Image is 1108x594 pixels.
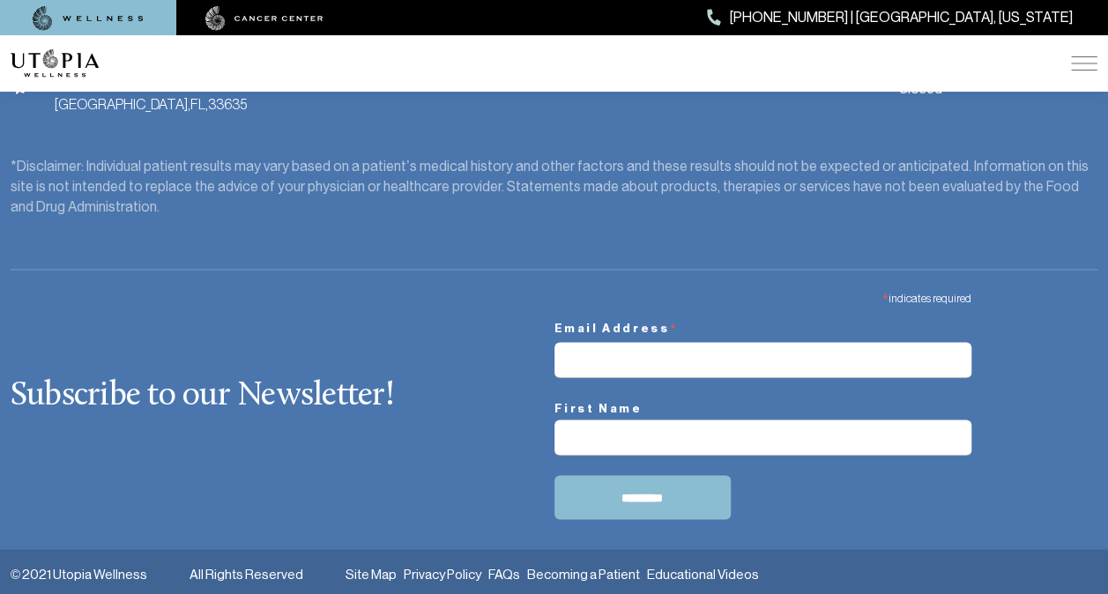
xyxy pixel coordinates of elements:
label: Email Address [554,310,971,342]
a: © 2021 Utopia Wellness [11,566,147,581]
a: [PHONE_NUMBER] | [GEOGRAPHIC_DATA], [US_STATE] [707,6,1073,29]
img: icon-hamburger [1071,56,1097,71]
span: [PHONE_NUMBER] | [GEOGRAPHIC_DATA], [US_STATE] [730,6,1073,29]
div: indicates required [554,284,971,309]
span: All Rights Reserved [190,566,303,581]
label: First Name [554,397,971,419]
span: [STREET_ADDRESS], [GEOGRAPHIC_DATA], FL, 33635 [55,72,247,115]
img: logo [11,49,99,78]
a: FAQs [488,566,520,581]
img: wellness [33,6,144,31]
a: Site Map [346,566,397,581]
div: *Disclaimer: Individual patient results may vary based on a patient’s medical history and other f... [11,157,1097,218]
a: Becoming a Patient [527,566,640,581]
a: Educational Videos [647,566,759,581]
a: Privacy Policy [404,566,481,581]
a: address[STREET_ADDRESS],[GEOGRAPHIC_DATA],FL,33635 [11,72,266,115]
h2: Subscribe to our Newsletter! [11,377,554,414]
img: cancer center [205,6,323,31]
